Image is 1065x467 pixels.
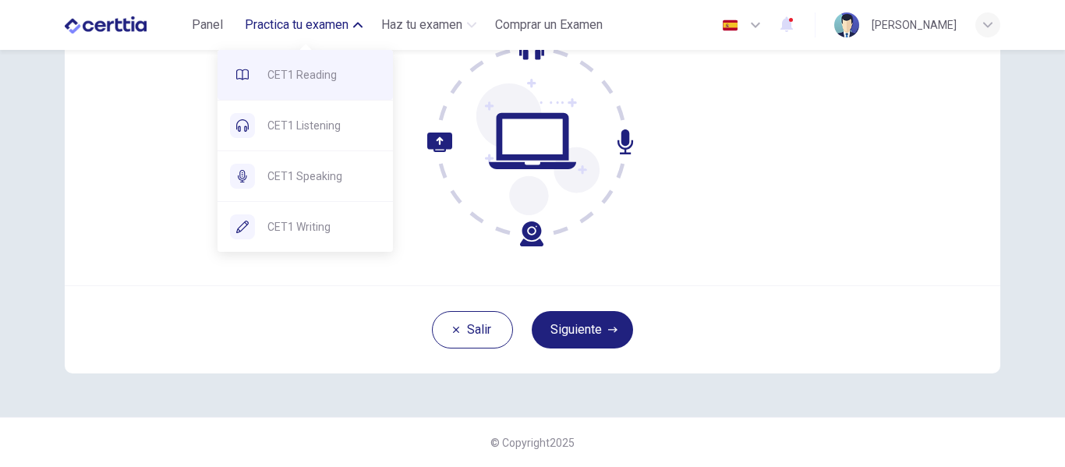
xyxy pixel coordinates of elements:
button: Salir [432,311,513,348]
button: Siguiente [532,311,633,348]
span: CET1 Reading [267,65,380,84]
span: Practica tu examen [245,16,349,34]
div: CET1 Reading [218,50,393,100]
button: Panel [182,11,232,39]
span: Panel [192,16,223,34]
span: CET1 Listening [267,116,380,135]
span: CET1 Speaking [267,167,380,186]
button: Comprar un Examen [489,11,609,39]
img: CERTTIA logo [65,9,147,41]
div: CET1 Writing [218,202,393,252]
div: CET1 Listening [218,101,393,150]
span: CET1 Writing [267,218,380,236]
span: Haz tu examen [381,16,462,34]
a: CERTTIA logo [65,9,182,41]
img: es [720,19,740,31]
div: CET1 Speaking [218,151,393,201]
span: Comprar un Examen [495,16,603,34]
button: Haz tu examen [375,11,483,39]
span: © Copyright 2025 [490,437,575,449]
button: Practica tu examen [239,11,369,39]
img: Profile picture [834,12,859,37]
div: [PERSON_NAME] [872,16,957,34]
